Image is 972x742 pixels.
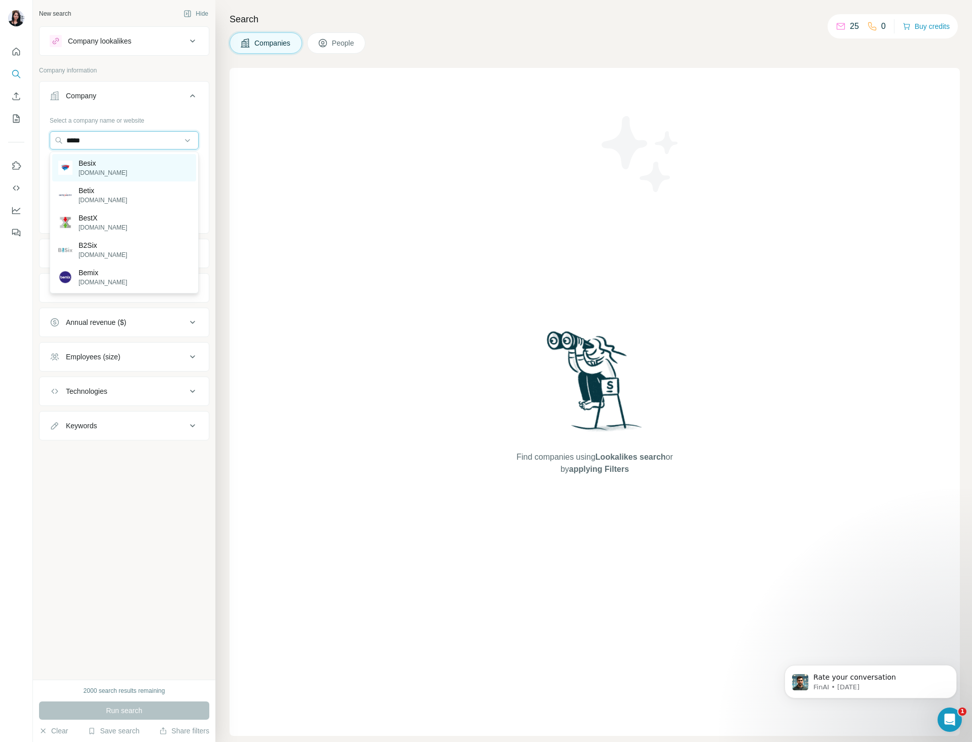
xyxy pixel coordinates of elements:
button: My lists [8,109,24,128]
iframe: Intercom live chat [938,708,962,732]
p: [DOMAIN_NAME] [79,278,127,287]
span: People [332,38,355,48]
p: 0 [881,20,886,32]
p: [DOMAIN_NAME] [79,168,127,177]
button: Industry [40,241,209,266]
span: applying Filters [569,465,629,473]
button: Quick start [8,43,24,61]
button: Employees (size) [40,345,209,369]
p: B2Six [79,240,127,250]
span: Lookalikes search [595,453,666,461]
img: Avatar [8,10,24,26]
button: HQ location [40,276,209,300]
button: Enrich CSV [8,87,24,105]
img: BestX [58,215,72,230]
div: Company lookalikes [68,36,131,46]
button: Technologies [40,379,209,403]
span: Find companies using or by [513,451,676,475]
div: New search [39,9,71,18]
button: Save search [88,726,139,736]
p: Company information [39,66,209,75]
p: [DOMAIN_NAME] [79,250,127,259]
iframe: Intercom notifications message [769,644,972,715]
div: Employees (size) [66,352,120,362]
p: [DOMAIN_NAME] [79,223,127,232]
button: Share filters [159,726,209,736]
img: Bemix [58,270,72,284]
button: Search [8,65,24,83]
p: Betix [79,185,127,196]
p: [DOMAIN_NAME] [79,196,127,205]
button: Use Surfe API [8,179,24,197]
button: Feedback [8,224,24,242]
p: 25 [850,20,859,32]
div: Annual revenue ($) [66,317,126,327]
button: Clear [39,726,68,736]
span: 1 [958,708,966,716]
img: Surfe Illustration - Stars [595,108,686,200]
button: Annual revenue ($) [40,310,209,335]
button: Buy credits [903,19,950,33]
div: Keywords [66,421,97,431]
p: Bemix [79,268,127,278]
div: Company [66,91,96,101]
p: BestX [79,213,127,223]
button: Hide [176,6,215,21]
div: Select a company name or website [50,112,199,125]
p: Besix [79,158,127,168]
button: Dashboard [8,201,24,219]
img: Besix [58,161,72,175]
div: 2000 search results remaining [84,686,165,695]
span: Companies [254,38,291,48]
button: Keywords [40,414,209,438]
img: Surfe Illustration - Woman searching with binoculars [542,328,648,441]
div: Technologies [66,386,107,396]
img: Betix [58,188,72,202]
button: Company [40,84,209,112]
button: Company lookalikes [40,29,209,53]
h4: Search [230,12,960,26]
img: B2Six [58,243,72,257]
button: Use Surfe on LinkedIn [8,157,24,175]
